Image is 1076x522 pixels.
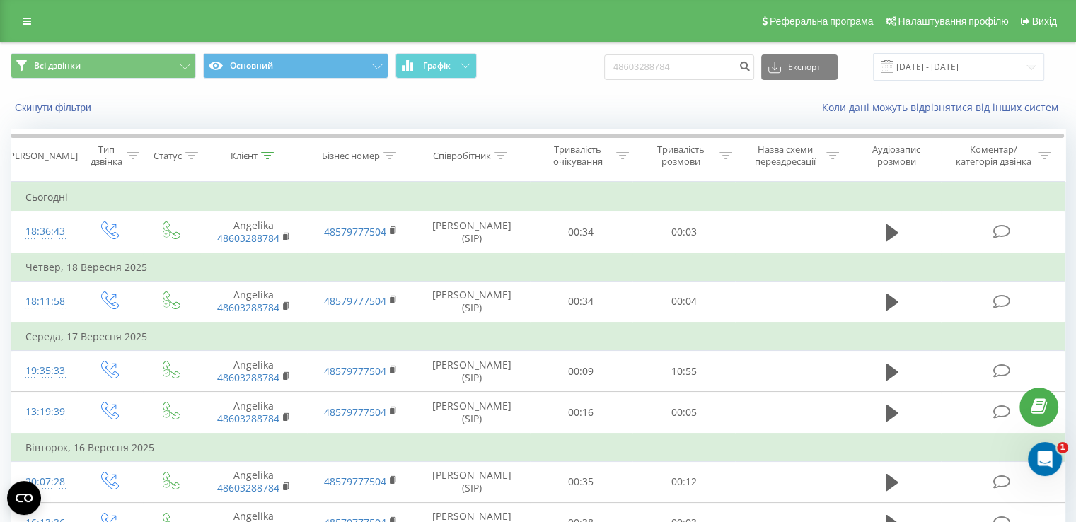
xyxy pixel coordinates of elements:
a: 48579777504 [324,364,386,378]
button: Open CMP widget [7,481,41,515]
div: Коментар/категорія дзвінка [951,144,1034,168]
span: Всі дзвінки [34,60,81,71]
a: 48579777504 [324,225,386,238]
div: 18:11:58 [25,288,63,315]
div: Співробітник [433,150,491,162]
td: Сьогодні [11,183,1065,211]
td: 00:34 [530,211,632,253]
button: Основний [203,53,388,79]
button: Скинути фільтри [11,101,98,114]
td: [PERSON_NAME] (SIP) [415,211,530,253]
div: 19:35:33 [25,357,63,385]
td: [PERSON_NAME] (SIP) [415,461,530,502]
div: Назва схеми переадресації [748,144,823,168]
td: 00:35 [530,461,632,502]
td: [PERSON_NAME] (SIP) [415,281,530,323]
td: 00:09 [530,351,632,392]
button: Експорт [761,54,838,80]
td: 10:55 [632,351,735,392]
div: 20:07:28 [25,468,63,496]
td: 00:03 [632,211,735,253]
span: Вихід [1032,16,1057,27]
span: Графік [423,61,451,71]
td: 00:34 [530,281,632,323]
a: 48603288784 [217,481,279,494]
a: 48603288784 [217,412,279,425]
div: Тривалість розмови [645,144,716,168]
div: Тип дзвінка [89,144,122,168]
td: Angelika [200,211,307,253]
td: Angelika [200,392,307,434]
a: 48579777504 [324,294,386,308]
td: 00:04 [632,281,735,323]
div: Бізнес номер [322,150,380,162]
div: Статус [154,150,182,162]
td: [PERSON_NAME] (SIP) [415,392,530,434]
div: [PERSON_NAME] [6,150,78,162]
button: Всі дзвінки [11,53,196,79]
div: Аудіозапис розмови [855,144,938,168]
td: 00:05 [632,392,735,434]
a: Коли дані можуть відрізнятися вiд інших систем [822,100,1065,114]
a: 48603288784 [217,371,279,384]
span: Налаштування профілю [898,16,1008,27]
button: Графік [395,53,477,79]
td: 00:12 [632,461,735,502]
td: Angelika [200,351,307,392]
div: Тривалість очікування [543,144,613,168]
td: Середа, 17 Вересня 2025 [11,323,1065,351]
a: 48579777504 [324,405,386,419]
div: Клієнт [231,150,258,162]
td: Четвер, 18 Вересня 2025 [11,253,1065,282]
td: Angelika [200,461,307,502]
span: Реферальна програма [770,16,874,27]
a: 48579777504 [324,475,386,488]
div: 18:36:43 [25,218,63,245]
div: 13:19:39 [25,398,63,426]
a: 48603288784 [217,301,279,314]
input: Пошук за номером [604,54,754,80]
td: Angelika [200,281,307,323]
a: 48603288784 [217,231,279,245]
iframe: Intercom live chat [1028,442,1062,476]
td: [PERSON_NAME] (SIP) [415,351,530,392]
td: Вівторок, 16 Вересня 2025 [11,434,1065,462]
td: 00:16 [530,392,632,434]
span: 1 [1057,442,1068,453]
